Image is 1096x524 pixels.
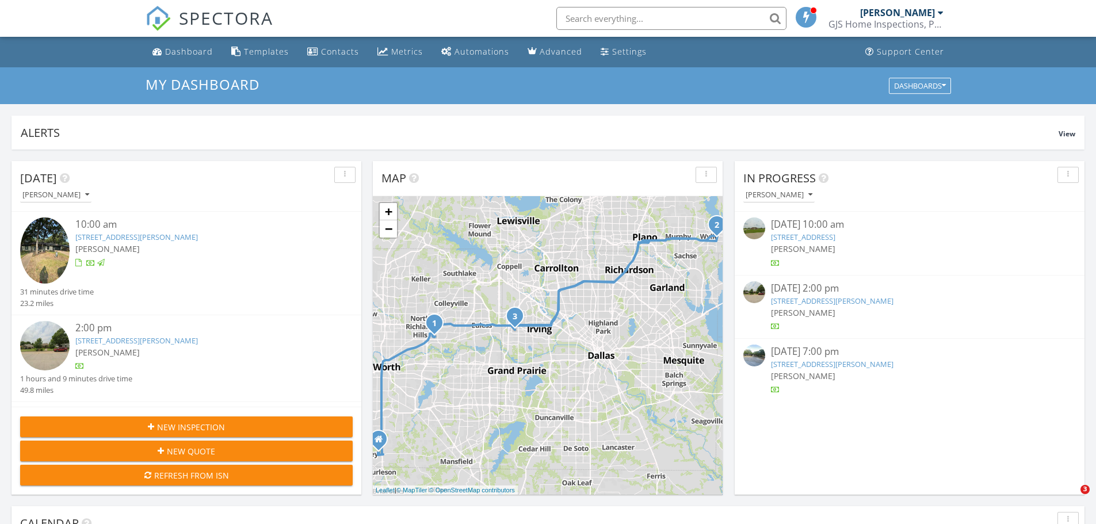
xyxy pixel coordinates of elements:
img: streetview [743,217,765,239]
a: © MapTiler [396,487,427,494]
div: 2:00 pm [75,321,325,335]
button: [PERSON_NAME] [743,188,815,203]
a: Templates [227,41,293,63]
span: New Inspection [157,421,225,433]
span: [DATE] [20,170,57,186]
button: Refresh from ISN [20,465,353,485]
span: My Dashboard [146,75,259,94]
a: [DATE] 2:00 pm [STREET_ADDRESS][PERSON_NAME] [PERSON_NAME] [743,281,1076,332]
div: Dashboards [894,82,946,90]
span: 3 [1080,485,1090,494]
div: | [373,485,518,495]
input: Search everything... [556,7,786,30]
div: 23.2 miles [20,298,94,309]
a: 10:00 am [STREET_ADDRESS][PERSON_NAME] [PERSON_NAME] 31 minutes drive time 23.2 miles [20,217,353,309]
a: Contacts [303,41,364,63]
a: [DATE] 7:00 pm [STREET_ADDRESS][PERSON_NAME] [PERSON_NAME] [743,345,1076,396]
button: [PERSON_NAME] [20,188,91,203]
span: Map [381,170,406,186]
a: [STREET_ADDRESS][PERSON_NAME] [771,296,893,306]
div: [PERSON_NAME] [860,7,935,18]
div: Dashboard [165,46,213,57]
a: Settings [596,41,651,63]
img: The Best Home Inspection Software - Spectora [146,6,171,31]
div: [DATE] 10:00 am [771,217,1048,232]
div: Metrics [391,46,423,57]
img: streetview [743,345,765,366]
div: [DATE] 2:00 pm [771,281,1048,296]
button: New Quote [20,441,353,461]
div: Support Center [877,46,944,57]
span: View [1059,129,1075,139]
div: Automations [455,46,509,57]
a: [STREET_ADDRESS][PERSON_NAME] [75,232,198,242]
div: 1 hours and 9 minutes drive time [20,373,132,384]
i: 3 [513,313,517,321]
div: 205 S W A Allen Blvd, Wylie, TX 75098 [717,224,724,231]
div: [PERSON_NAME] [746,191,812,199]
i: 2 [715,221,719,230]
div: 12152 Nuffield Ct, Crowley TX 76036 [379,439,385,446]
a: Zoom out [380,220,397,238]
img: 9365113%2Fcover_photos%2FmN0NKiXO02tlVvmLx2XG%2Fsmall.jpg [20,217,70,284]
span: In Progress [743,170,816,186]
span: [PERSON_NAME] [771,307,835,318]
div: 49.8 miles [20,385,132,396]
a: © OpenStreetMap contributors [429,487,515,494]
span: [PERSON_NAME] [75,243,140,254]
a: Zoom in [380,203,397,220]
a: 2:00 pm [STREET_ADDRESS][PERSON_NAME] [PERSON_NAME] 1 hours and 9 minutes drive time 49.8 miles [20,321,353,396]
div: 31 minutes drive time [20,286,94,297]
button: New Inspection [20,416,353,437]
span: SPECTORA [179,6,273,30]
div: GJS Home Inspections, PLLC [828,18,944,30]
div: [DATE] 7:00 pm [771,345,1048,359]
div: Templates [244,46,289,57]
div: 1408 Schukar Ct, Irving, TX 75061 [515,316,522,323]
div: Refresh from ISN [29,469,343,481]
a: [STREET_ADDRESS][PERSON_NAME] [75,335,198,346]
img: streetview [743,281,765,303]
div: Contacts [321,46,359,57]
span: [PERSON_NAME] [771,370,835,381]
a: Dashboard [148,41,217,63]
a: Advanced [523,41,587,63]
span: [PERSON_NAME] [771,243,835,254]
div: Advanced [540,46,582,57]
a: Support Center [861,41,949,63]
a: [STREET_ADDRESS][PERSON_NAME] [771,359,893,369]
div: 405 Billy Creek Cir, Hurst, TX 76053 [434,323,441,330]
div: Settings [612,46,647,57]
a: [STREET_ADDRESS] [771,232,835,242]
a: SPECTORA [146,16,273,40]
div: [PERSON_NAME] [22,191,89,199]
a: Leaflet [376,487,395,494]
div: 10:00 am [75,217,325,232]
a: Automations (Basic) [437,41,514,63]
button: Dashboards [889,78,951,94]
a: Metrics [373,41,427,63]
img: streetview [20,321,70,370]
i: 1 [432,320,437,328]
a: [DATE] 10:00 am [STREET_ADDRESS] [PERSON_NAME] [743,217,1076,269]
span: [PERSON_NAME] [75,347,140,358]
iframe: Intercom live chat [1057,485,1084,512]
div: Alerts [21,125,1059,140]
span: New Quote [167,445,215,457]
